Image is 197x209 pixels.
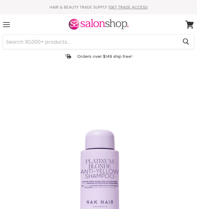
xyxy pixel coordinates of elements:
[77,54,132,59] p: Orders over $149 ship free!
[178,35,194,49] button: Search
[3,35,178,49] input: Search
[110,4,148,10] a: GET TRADE ACCESS
[3,34,194,49] form: Product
